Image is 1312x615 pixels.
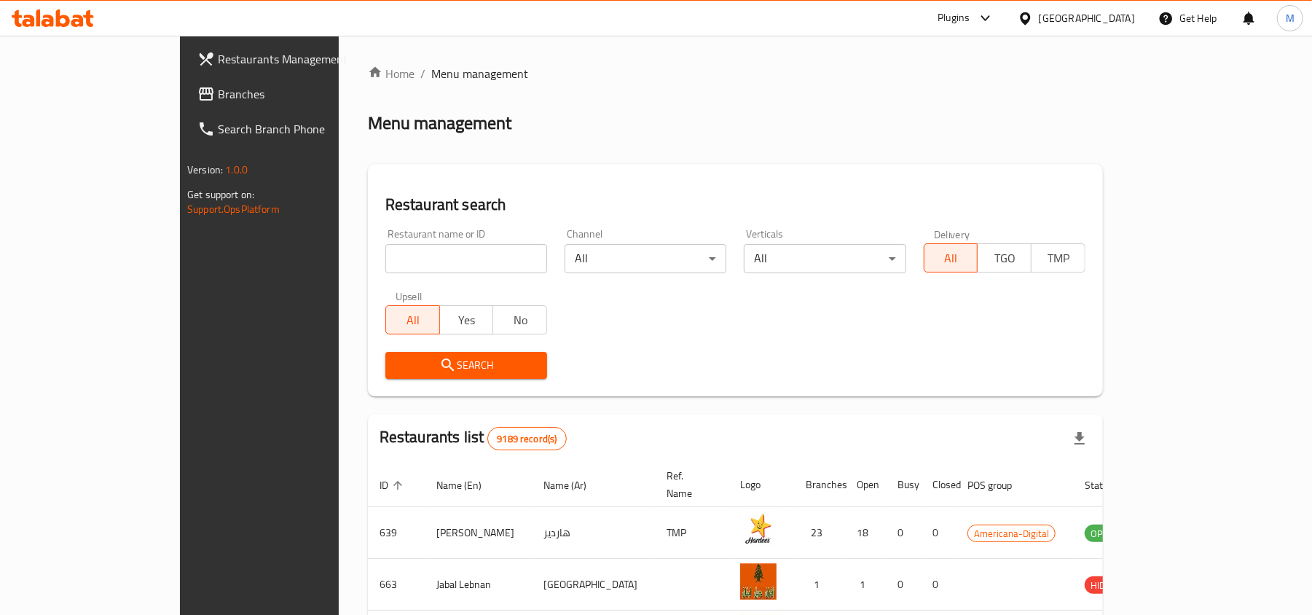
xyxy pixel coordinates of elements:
img: Hardee's [740,512,777,548]
span: All [930,248,973,269]
h2: Restaurant search [385,194,1085,216]
span: Restaurants Management [218,50,388,68]
button: All [385,305,440,334]
span: POS group [967,477,1031,494]
th: Open [845,463,886,507]
th: Busy [886,463,921,507]
h2: Menu management [368,111,511,135]
span: Branches [218,85,388,103]
span: 9189 record(s) [488,432,565,446]
button: TMP [1031,243,1085,273]
button: All [924,243,978,273]
span: OPEN [1085,525,1120,542]
td: 0 [921,507,956,559]
label: Delivery [934,229,970,239]
div: Total records count [487,427,566,450]
div: HIDDEN [1085,576,1128,594]
td: هارديز [532,507,655,559]
td: [PERSON_NAME] [425,507,532,559]
span: Menu management [431,65,528,82]
button: TGO [977,243,1032,273]
span: HIDDEN [1085,577,1128,594]
td: TMP [655,507,728,559]
nav: breadcrumb [368,65,1103,82]
span: Ref. Name [667,467,711,502]
div: [GEOGRAPHIC_DATA] [1039,10,1135,26]
span: Search Branch Phone [218,120,388,138]
span: Americana-Digital [968,525,1055,542]
span: Get support on: [187,185,254,204]
button: No [492,305,547,334]
a: Support.OpsPlatform [187,200,280,219]
span: TGO [983,248,1026,269]
span: Name (Ar) [543,477,605,494]
div: Plugins [938,9,970,27]
a: Search Branch Phone [186,111,399,146]
span: Name (En) [436,477,500,494]
span: All [392,310,434,331]
input: Search for restaurant name or ID.. [385,244,547,273]
div: All [565,244,726,273]
td: 1 [794,559,845,611]
label: Upsell [396,291,423,301]
th: Closed [921,463,956,507]
div: All [744,244,906,273]
td: 1 [845,559,886,611]
th: Branches [794,463,845,507]
a: Restaurants Management [186,42,399,77]
td: 0 [921,559,956,611]
div: Export file [1062,421,1097,456]
td: 0 [886,559,921,611]
span: Yes [446,310,488,331]
button: Yes [439,305,494,334]
span: 1.0.0 [225,160,248,179]
td: 18 [845,507,886,559]
span: TMP [1037,248,1080,269]
td: 23 [794,507,845,559]
img: Jabal Lebnan [740,563,777,600]
td: [GEOGRAPHIC_DATA] [532,559,655,611]
li: / [420,65,425,82]
span: Status [1085,477,1132,494]
span: ID [380,477,407,494]
td: Jabal Lebnan [425,559,532,611]
span: M [1286,10,1295,26]
a: Branches [186,77,399,111]
button: Search [385,352,547,379]
span: No [499,310,541,331]
span: Search [397,356,535,375]
h2: Restaurants list [380,426,567,450]
span: Version: [187,160,223,179]
th: Logo [728,463,794,507]
td: 0 [886,507,921,559]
